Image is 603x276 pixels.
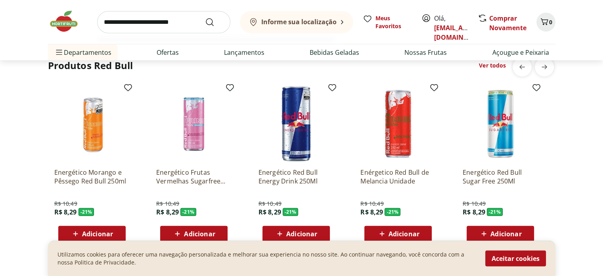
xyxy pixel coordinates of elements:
a: Energético Frutas Vermelhas Sugarfree Red Bull 250ml [156,168,232,185]
span: Departamentos [54,43,111,62]
a: Energético Red Bull Energy Drink 250Ml [258,168,334,185]
a: Nossas Frutas [404,48,447,57]
button: next [535,58,554,77]
a: Lançamentos [224,48,264,57]
span: R$ 8,29 [156,208,179,216]
img: Energético Red Bull Energy Drink 250Ml [258,86,334,162]
button: previous [513,58,532,77]
span: - 21 % [385,208,400,216]
p: Utilizamos cookies para oferecer uma navegação personalizada e melhorar sua experiencia no nosso ... [57,251,476,266]
h2: Produtos Red Bull [48,59,133,72]
button: Adicionar [58,226,126,242]
a: Energético Red Bull Sugar Free 250Ml [463,168,538,185]
a: Energético Morango e Pêssego Red Bull 250ml [54,168,130,185]
span: 0 [549,18,552,26]
span: R$ 10,49 [360,200,383,208]
button: Adicionar [262,226,330,242]
span: R$ 10,49 [156,200,179,208]
span: Adicionar [286,231,317,237]
a: [EMAIL_ADDRESS][DOMAIN_NAME] [434,23,489,42]
span: R$ 8,29 [360,208,383,216]
span: - 21 % [283,208,299,216]
b: Informe sua localização [261,17,337,26]
img: Hortifruti [48,10,88,33]
button: Carrinho [536,13,555,32]
a: Meus Favoritos [363,14,412,30]
img: Enérgetico Red Bull de Melancia Unidade [360,86,436,162]
a: Açougue e Peixaria [492,48,549,57]
span: R$ 8,29 [258,208,281,216]
img: Energético Frutas Vermelhas Sugarfree Red Bull 250ml [156,86,232,162]
button: Aceitar cookies [485,251,546,266]
span: Adicionar [389,231,419,237]
img: Energético Red Bull Sugar Free 250Ml [463,86,538,162]
span: R$ 8,29 [463,208,485,216]
input: search [97,11,230,33]
button: Informe sua localização [240,11,353,33]
span: Meus Favoritos [375,14,412,30]
span: - 21 % [180,208,196,216]
span: R$ 10,49 [258,200,281,208]
span: R$ 8,29 [54,208,77,216]
a: Ver todos [479,62,506,69]
button: Adicionar [160,226,228,242]
a: Ofertas [157,48,179,57]
a: Enérgetico Red Bull de Melancia Unidade [360,168,436,185]
a: Comprar Novamente [489,14,526,32]
span: R$ 10,49 [54,200,77,208]
a: Bebidas Geladas [310,48,359,57]
img: Energético Morango e Pêssego Red Bull 250ml [54,86,130,162]
span: Adicionar [184,231,215,237]
button: Adicionar [364,226,432,242]
button: Adicionar [467,226,534,242]
span: - 21 % [78,208,94,216]
span: Olá, [434,14,469,42]
span: Adicionar [490,231,521,237]
span: Adicionar [82,231,113,237]
button: Submit Search [205,17,224,27]
span: - 21 % [487,208,503,216]
button: Menu [54,43,64,62]
span: R$ 10,49 [463,200,486,208]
